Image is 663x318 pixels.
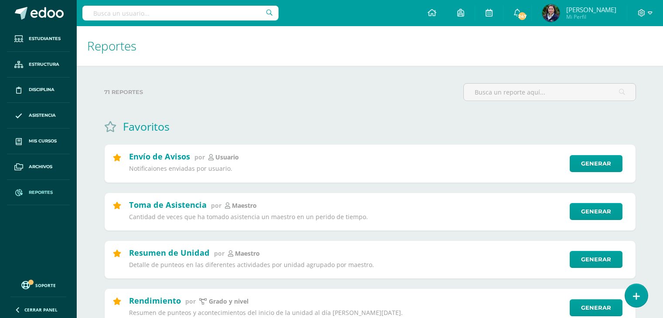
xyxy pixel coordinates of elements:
a: Reportes [7,180,70,206]
a: Estructura [7,52,70,78]
span: por [194,153,205,161]
a: Soporte [10,279,66,291]
p: maestro [232,202,257,210]
p: Resumen de punteos y acontecimientos del inicio de la unidad al día [PERSON_NAME][DATE]. [129,309,564,317]
span: [PERSON_NAME] [566,5,616,14]
span: por [214,249,224,257]
span: Mis cursos [29,138,57,145]
span: Disciplina [29,86,54,93]
span: Mi Perfil [566,13,616,20]
label: 71 reportes [104,83,456,101]
h1: Favoritos [123,119,170,134]
h2: Toma de Asistencia [129,200,207,210]
span: por [211,201,221,210]
h2: Resumen de Unidad [129,247,210,258]
h2: Rendimiento [129,295,181,306]
p: Notificaiones enviadas por usuario. [129,165,564,173]
a: Estudiantes [7,26,70,52]
input: Busca un reporte aquí... [464,84,636,101]
a: Mis cursos [7,129,70,154]
span: Asistencia [29,112,56,119]
span: Reportes [29,189,53,196]
p: Detalle de punteos en las diferentes actividades por unidad agrupado por maestro. [129,261,564,269]
a: Generar [570,203,622,220]
h2: Envío de Avisos [129,151,190,162]
span: por [185,297,196,305]
a: Generar [570,155,622,172]
a: Disciplina [7,78,70,103]
input: Busca un usuario... [82,6,279,20]
span: Estudiantes [29,35,61,42]
a: Generar [570,299,622,316]
span: Estructura [29,61,59,68]
p: Cantidad de veces que ha tomado asistencia un maestro en un perido de tiempo. [129,213,564,221]
span: Archivos [29,163,52,170]
a: Generar [570,251,622,268]
span: Soporte [35,282,56,288]
span: Reportes [87,37,136,54]
p: maestro [235,250,260,257]
span: Cerrar panel [24,307,58,313]
a: Asistencia [7,103,70,129]
span: 247 [517,11,527,21]
p: grado y nivel [209,298,248,305]
a: Archivos [7,154,70,180]
p: Usuario [215,153,239,161]
img: 2be0c1cd065edd92c4448cb3bb9d644f.png [542,4,560,22]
